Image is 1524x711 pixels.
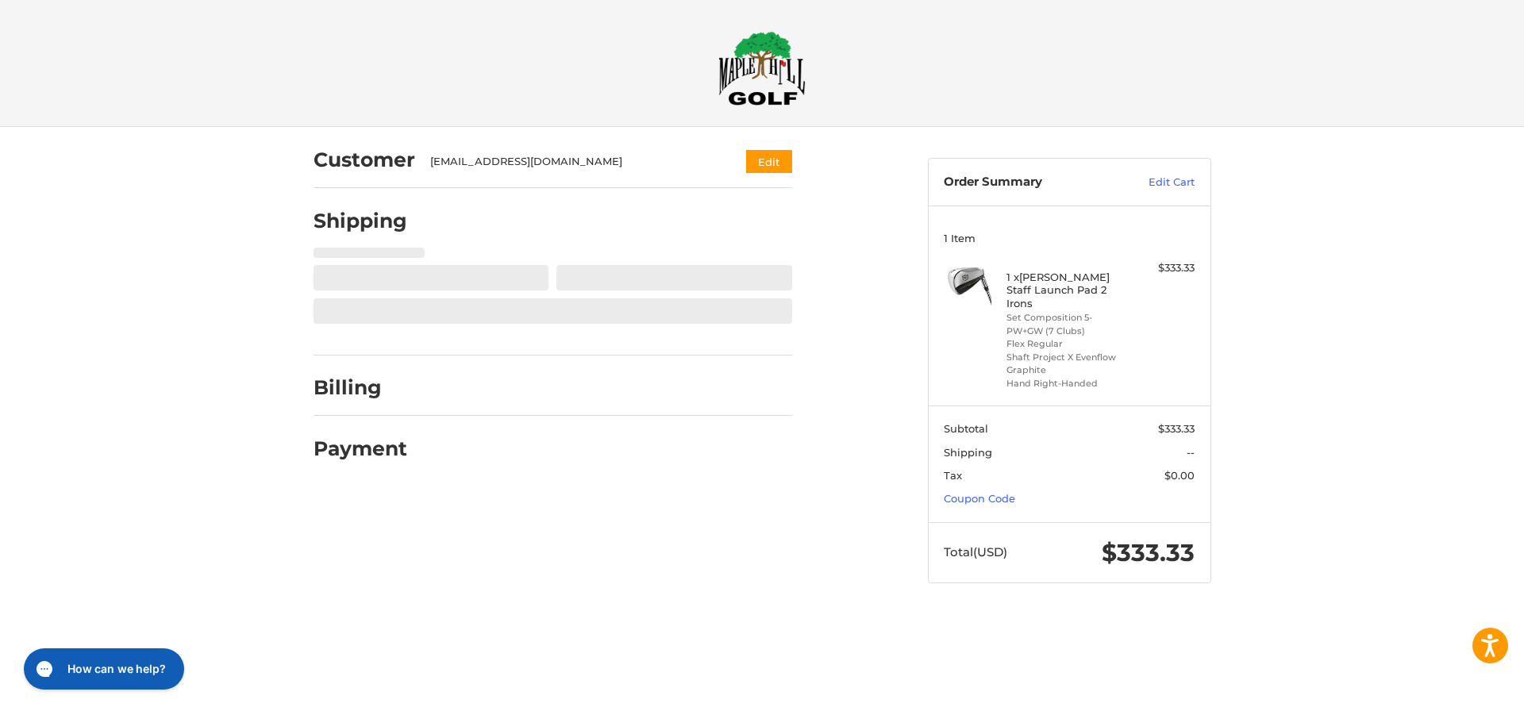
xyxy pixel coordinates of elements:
h2: Customer [314,148,415,172]
img: Maple Hill Golf [718,31,806,106]
li: Flex Regular [1006,337,1128,351]
a: Coupon Code [944,492,1015,505]
span: -- [1187,446,1195,459]
h3: Order Summary [944,175,1114,190]
span: Subtotal [944,422,988,435]
span: $0.00 [1164,469,1195,482]
span: Tax [944,469,962,482]
iframe: Gorgias live chat messenger [16,643,189,695]
li: Hand Right-Handed [1006,377,1128,390]
span: $333.33 [1158,422,1195,435]
li: Set Composition 5-PW+GW (7 Clubs) [1006,311,1128,337]
li: Shaft Project X Evenflow Graphite [1006,351,1128,377]
h3: 1 Item [944,232,1195,244]
h2: Billing [314,375,406,400]
div: [EMAIL_ADDRESS][DOMAIN_NAME] [430,154,715,170]
h2: Shipping [314,209,407,233]
h4: 1 x [PERSON_NAME] Staff Launch Pad 2 Irons [1006,271,1128,309]
button: Edit [746,150,792,173]
a: Edit Cart [1114,175,1195,190]
h2: Payment [314,436,407,461]
span: $333.33 [1102,538,1195,567]
div: $333.33 [1132,260,1195,276]
span: Shipping [944,446,992,459]
span: Total (USD) [944,544,1007,559]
